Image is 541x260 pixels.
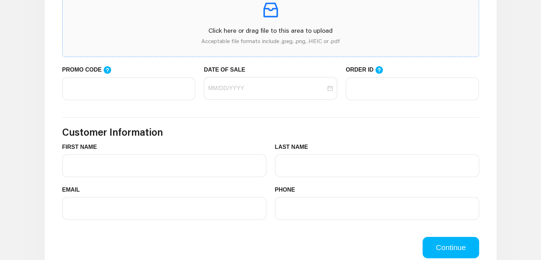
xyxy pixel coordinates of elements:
[68,37,473,45] p: Acceptable file formats include .jpeg, .png, .HEIC or .pdf
[275,197,479,220] input: PHONE
[62,143,102,151] label: FIRST NAME
[62,66,118,74] label: PROMO CODE
[62,186,85,194] label: EMAIL
[423,237,479,258] button: Continue
[68,26,473,35] p: Click here or drag file to this area to upload
[62,197,266,220] input: EMAIL
[275,154,479,177] input: LAST NAME
[275,186,301,194] label: PHONE
[204,66,250,74] label: DATE OF SALE
[62,126,479,138] h3: Customer Information
[208,84,326,93] input: DATE OF SALE
[62,154,266,177] input: FIRST NAME
[346,66,391,74] label: ORDER ID
[275,143,314,151] label: LAST NAME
